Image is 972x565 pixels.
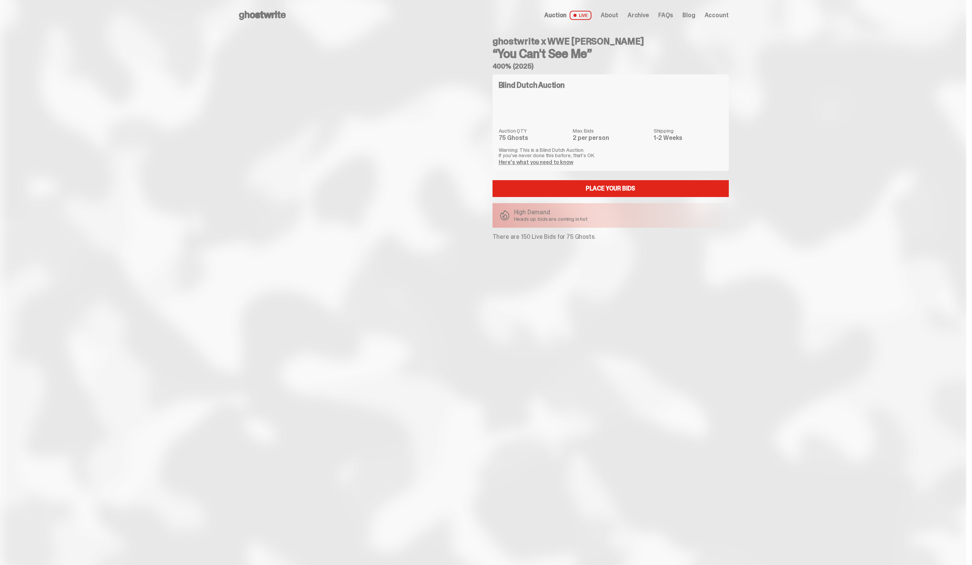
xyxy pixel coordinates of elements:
[654,135,723,141] dd: 1-2 Weeks
[493,234,729,240] p: There are 150 Live Bids for 75 Ghosts.
[493,37,729,46] h4: ghostwrite x WWE [PERSON_NAME]
[654,128,723,133] dt: Shipping
[544,11,591,20] a: Auction LIVE
[493,48,729,60] h3: “You Can't See Me”
[573,128,649,133] dt: Max Bids
[682,12,695,18] a: Blog
[658,12,673,18] a: FAQs
[493,180,729,197] a: Place your Bids
[499,81,565,89] h4: Blind Dutch Auction
[499,159,573,166] a: Here's what you need to know
[514,209,588,215] p: High Demand
[570,11,591,20] span: LIVE
[499,147,723,158] p: Warning: This is a Blind Dutch Auction. If you’ve never done this before, that’s OK.
[601,12,618,18] a: About
[544,12,567,18] span: Auction
[573,135,649,141] dd: 2 per person
[628,12,649,18] a: Archive
[499,128,568,133] dt: Auction QTY
[493,63,729,70] h5: 400% (2025)
[514,216,588,222] p: Heads up: bids are coming in hot
[705,12,729,18] a: Account
[499,135,568,141] dd: 75 Ghosts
